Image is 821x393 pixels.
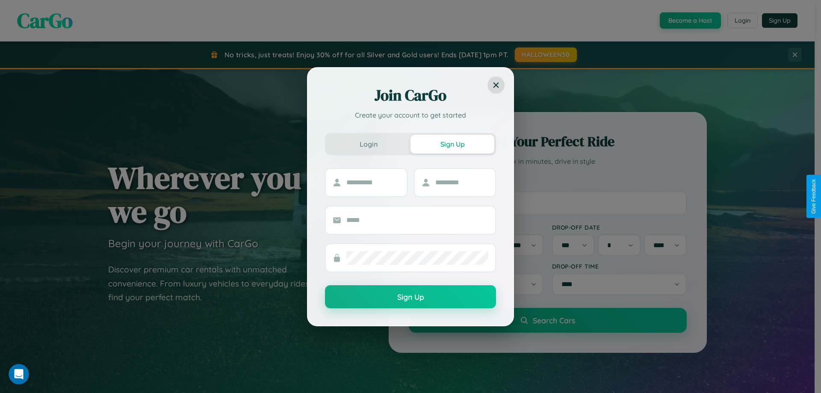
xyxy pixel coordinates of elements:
[410,135,494,154] button: Sign Up
[325,110,496,120] p: Create your account to get started
[9,364,29,384] iframe: Intercom live chat
[325,285,496,308] button: Sign Up
[811,179,817,214] div: Give Feedback
[325,85,496,106] h2: Join CarGo
[327,135,410,154] button: Login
